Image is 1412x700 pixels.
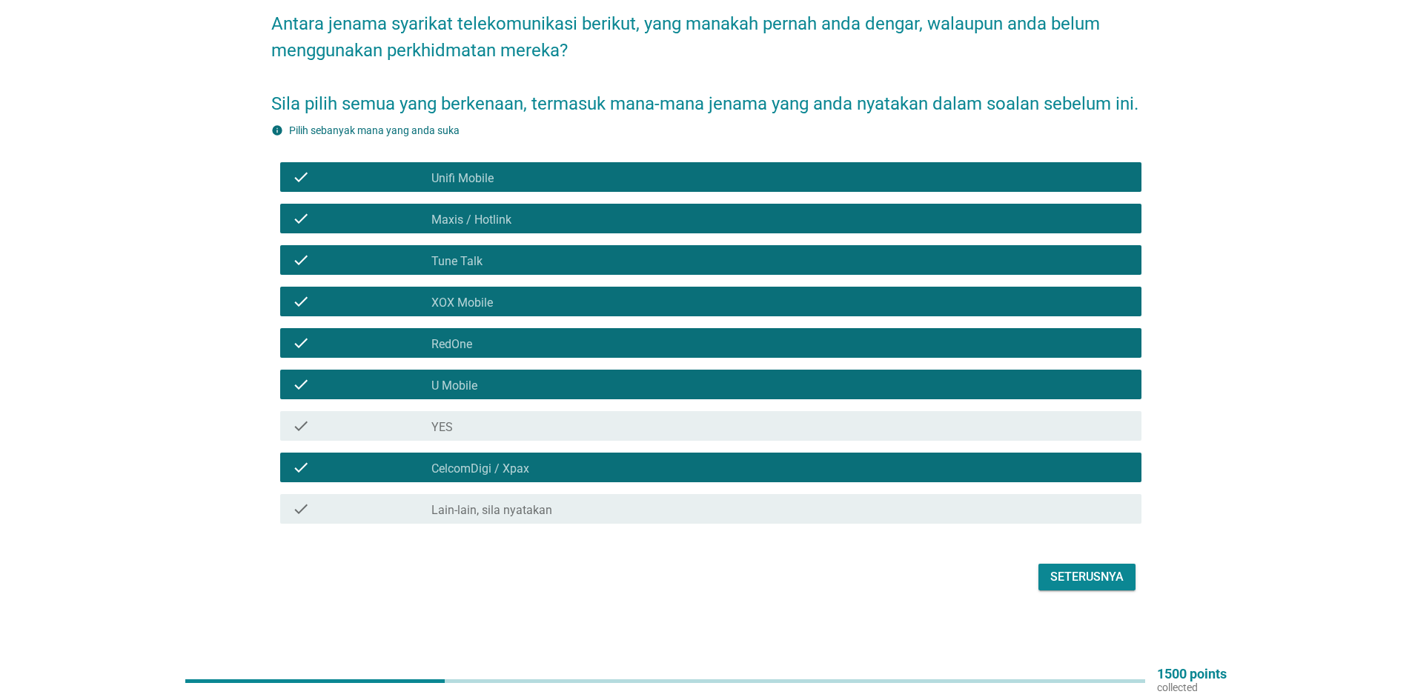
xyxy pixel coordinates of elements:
[292,500,310,518] i: check
[292,293,310,310] i: check
[431,171,494,186] label: Unifi Mobile
[431,254,483,269] label: Tune Talk
[292,417,310,435] i: check
[1157,667,1227,681] p: 1500 points
[431,379,477,393] label: U Mobile
[292,376,310,393] i: check
[292,210,310,227] i: check
[431,337,472,352] label: RedOne
[292,251,310,269] i: check
[1038,564,1136,590] button: Seterusnya
[431,461,529,476] label: CelcomDigi / Xpax
[1157,681,1227,694] p: collected
[292,168,310,186] i: check
[431,420,453,435] label: YES
[292,334,310,352] i: check
[431,503,552,518] label: Lain-lain, sila nyatakan
[1050,568,1124,586] div: Seterusnya
[289,124,460,136] label: Pilih sebanyak mana yang anda suka
[292,459,310,476] i: check
[431,296,493,310] label: XOX Mobile
[271,124,283,136] i: info
[431,213,511,227] label: Maxis / Hotlink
